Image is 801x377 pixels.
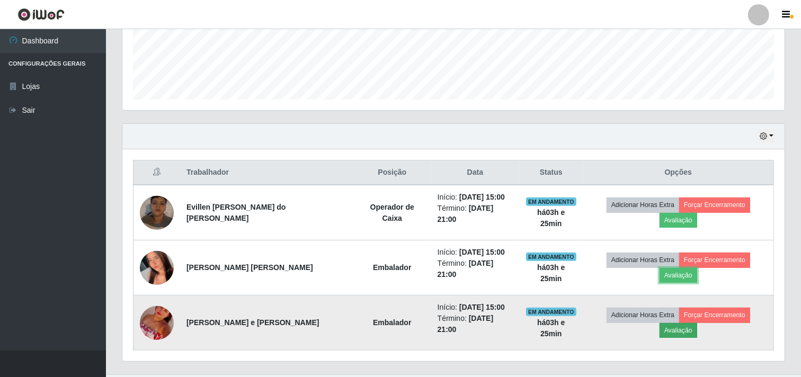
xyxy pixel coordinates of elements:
[438,247,513,258] li: Início:
[186,318,319,327] strong: [PERSON_NAME] e [PERSON_NAME]
[140,293,174,353] img: 1756405310247.jpeg
[353,160,431,185] th: Posição
[660,213,697,228] button: Avaliação
[438,313,513,335] li: Término:
[526,198,576,206] span: EM ANDAMENTO
[526,308,576,316] span: EM ANDAMENTO
[438,192,513,203] li: Início:
[607,253,679,267] button: Adicionar Horas Extra
[537,318,565,338] strong: há 03 h e 25 min
[438,203,513,225] li: Término:
[537,263,565,283] strong: há 03 h e 25 min
[17,8,65,21] img: CoreUI Logo
[140,230,174,306] img: 1756303335716.jpeg
[373,318,411,327] strong: Embalador
[660,268,697,283] button: Avaliação
[373,263,411,272] strong: Embalador
[607,308,679,322] button: Adicionar Horas Extra
[583,160,774,185] th: Opções
[537,208,565,228] strong: há 03 h e 25 min
[438,258,513,280] li: Término:
[438,302,513,313] li: Início:
[526,253,576,261] span: EM ANDAMENTO
[679,308,750,322] button: Forçar Encerramento
[679,253,750,267] button: Forçar Encerramento
[607,198,679,212] button: Adicionar Horas Extra
[186,203,286,222] strong: Evillen [PERSON_NAME] do [PERSON_NAME]
[679,198,750,212] button: Forçar Encerramento
[459,248,505,256] time: [DATE] 15:00
[370,203,414,222] strong: Operador de Caixa
[660,323,697,338] button: Avaliação
[180,160,353,185] th: Trabalhador
[519,160,583,185] th: Status
[459,193,505,201] time: [DATE] 15:00
[186,263,313,272] strong: [PERSON_NAME] [PERSON_NAME]
[140,183,174,243] img: 1751338751212.jpeg
[459,303,505,311] time: [DATE] 15:00
[431,160,519,185] th: Data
